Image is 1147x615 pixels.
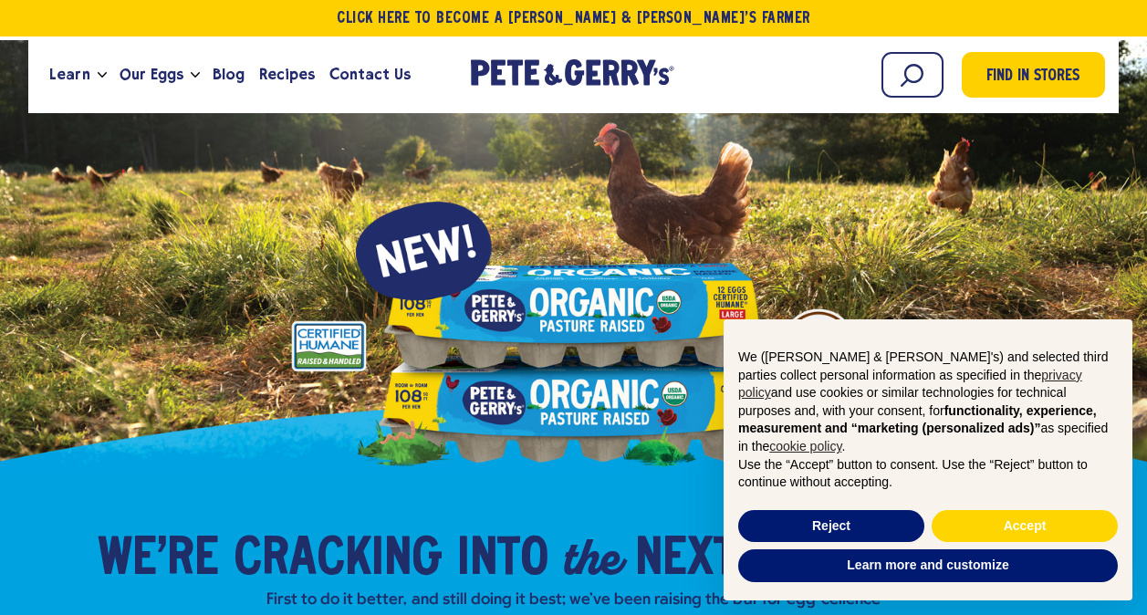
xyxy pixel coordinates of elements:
[881,52,944,98] input: Search
[769,439,841,453] a: cookie policy
[635,533,736,588] span: Next
[49,63,89,86] span: Learn
[120,63,183,86] span: Our Eggs
[213,63,245,86] span: Blog
[252,50,322,99] a: Recipes
[234,533,443,588] span: Cracking
[259,63,315,86] span: Recipes
[962,52,1105,98] a: Find in Stores
[709,305,1147,615] div: Notice
[98,533,219,588] span: We’re
[738,456,1118,492] p: Use the “Accept” button to consent. Use the “Reject” button to continue without accepting.
[457,533,548,588] span: into
[322,50,418,99] a: Contact Us
[932,510,1118,543] button: Accept
[563,524,620,589] em: the
[98,72,107,78] button: Open the dropdown menu for Learn
[738,349,1118,456] p: We ([PERSON_NAME] & [PERSON_NAME]'s) and selected third parties collect personal information as s...
[329,63,411,86] span: Contact Us
[112,50,191,99] a: Our Eggs
[738,510,924,543] button: Reject
[205,50,252,99] a: Blog
[191,72,200,78] button: Open the dropdown menu for Our Eggs
[42,50,97,99] a: Learn
[738,549,1118,582] button: Learn more and customize
[986,65,1079,89] span: Find in Stores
